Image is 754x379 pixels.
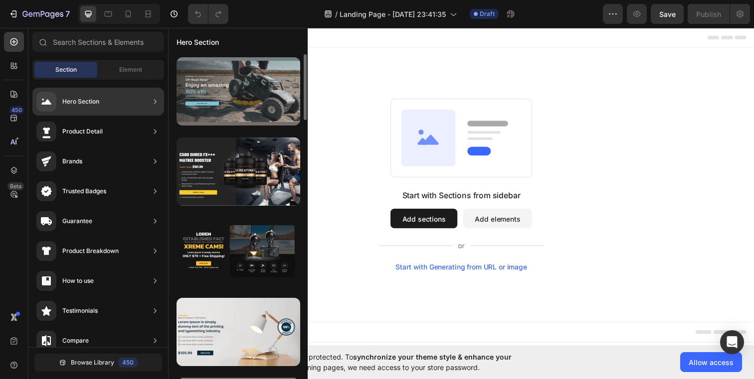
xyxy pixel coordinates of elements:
button: 7 [4,4,74,24]
div: Hero Section [62,97,99,107]
div: How to use [62,276,94,286]
div: Start with Generating from URL or image [232,241,367,249]
div: Product Breakdown [62,246,119,256]
div: Undo/Redo [188,4,228,24]
div: Open Intercom Messenger [720,330,744,354]
span: synchronize your theme style & enhance your experience [232,353,512,372]
div: 450 [118,358,138,368]
span: Section [55,65,77,74]
input: Search Sections & Elements [32,32,164,52]
div: Compare [62,336,89,346]
div: 450 [9,106,24,114]
span: Draft [480,9,495,18]
div: Publish [696,9,721,19]
button: Browse Library450 [34,354,162,372]
iframe: Design area [168,27,754,345]
span: / [335,9,338,19]
button: Add elements [301,185,372,205]
div: Product Detail [62,126,103,136]
span: Browse Library [71,358,114,367]
span: Element [119,65,142,74]
span: Allow access [689,357,734,368]
span: Your page is password protected. To when designing pages, we need access to your store password. [232,352,551,373]
span: Save [659,10,676,18]
div: Trusted Badges [62,186,106,196]
button: Allow access [680,352,742,372]
div: Guarantee [62,216,92,226]
button: Add sections [227,185,295,205]
button: Save [651,4,684,24]
p: 7 [65,8,70,20]
button: Publish [688,4,730,24]
div: Testimonials [62,306,98,316]
div: Brands [62,156,82,166]
div: Start with Sections from sidebar [239,165,360,177]
div: Beta [7,182,24,190]
span: Landing Page - [DATE] 23:41:35 [340,9,446,19]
